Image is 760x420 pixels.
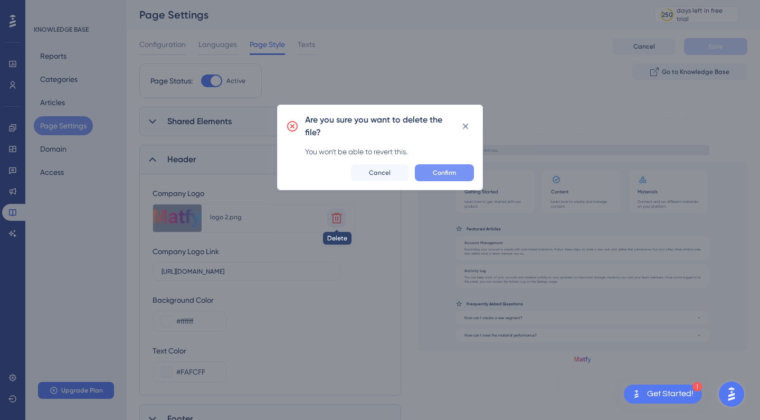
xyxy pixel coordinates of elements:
div: You won't be able to revert this. [305,145,474,158]
span: Confirm [433,169,456,177]
div: Get Started! [647,388,693,400]
iframe: UserGuiding AI Assistant Launcher [716,378,747,410]
div: 1 [692,382,702,391]
span: Cancel [369,169,391,177]
div: Open Get Started! checklist, remaining modules: 1 [624,385,702,404]
img: launcher-image-alternative-text [630,388,643,400]
h2: Are you sure you want to delete the file? [305,114,458,139]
